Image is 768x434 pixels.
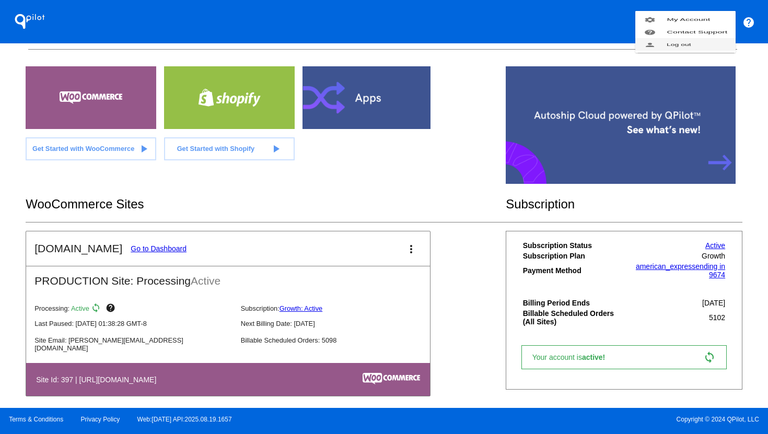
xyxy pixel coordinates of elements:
[644,42,656,48] mat-icon: person
[667,30,728,34] span: Contact Support
[667,42,691,46] span: Log out
[644,17,656,23] mat-icon: settings
[644,29,656,36] mat-icon: help
[667,17,711,22] span: My Account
